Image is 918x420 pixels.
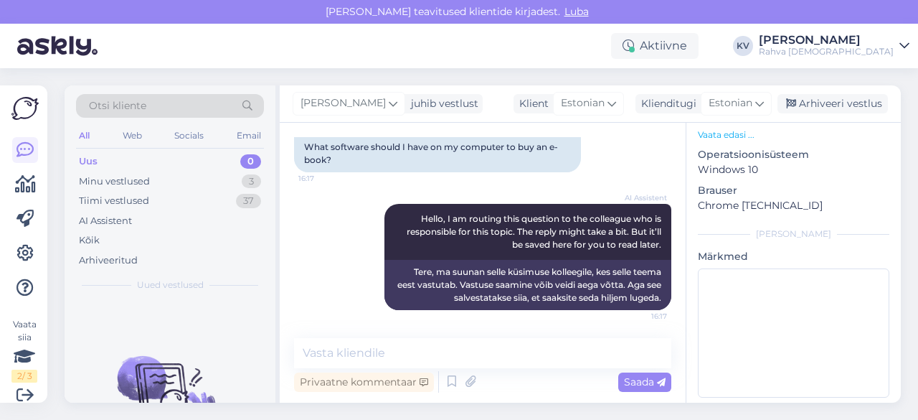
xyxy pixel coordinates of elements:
p: Vaata edasi ... [698,129,889,141]
div: What software should I have on my computer to buy an e-book? [294,135,581,172]
span: Hello, I am routing this question to the colleague who is responsible for this topic. The reply m... [407,213,663,250]
div: Socials [171,126,207,145]
div: 37 [236,194,261,208]
p: Chrome [TECHNICAL_ID] [698,198,889,213]
span: Uued vestlused [137,279,204,291]
div: Arhiveeri vestlus [777,94,888,113]
div: Rahva [DEMOGRAPHIC_DATA] [759,46,894,57]
div: KV [733,36,753,56]
a: [PERSON_NAME]Rahva [DEMOGRAPHIC_DATA] [759,34,909,57]
span: 16:17 [613,311,667,322]
span: Estonian [561,95,605,111]
div: 0 [240,154,261,169]
div: Klient [514,96,549,111]
div: Tiimi vestlused [79,194,149,208]
span: Luba [560,5,593,18]
div: Arhiveeritud [79,253,138,268]
span: Estonian [709,95,752,111]
p: Brauser [698,183,889,198]
div: Aktiivne [611,33,699,59]
span: [PERSON_NAME] [301,95,386,111]
span: Saada [624,375,666,388]
div: AI Assistent [79,214,132,228]
p: Windows 10 [698,162,889,177]
div: Uus [79,154,98,169]
div: Web [120,126,145,145]
div: Vaata siia [11,318,37,383]
p: Märkmed [698,249,889,264]
div: Tere, ma suunan selle küsimuse kolleegile, kes selle teema eest vastutab. Vastuse saamine võib ve... [384,260,671,310]
div: [PERSON_NAME] [759,34,894,46]
div: juhib vestlust [405,96,478,111]
div: [PERSON_NAME] [698,228,889,241]
p: Operatsioonisüsteem [698,147,889,162]
div: 3 [242,174,261,189]
div: Kõik [79,233,100,248]
img: Askly Logo [11,97,39,120]
div: All [76,126,93,145]
div: Email [234,126,264,145]
span: Otsi kliente [89,98,146,113]
div: Privaatne kommentaar [294,373,434,392]
span: AI Assistent [613,192,667,203]
span: 16:17 [298,173,352,184]
div: Minu vestlused [79,174,150,189]
div: 2 / 3 [11,370,37,383]
div: Klienditugi [635,96,696,111]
